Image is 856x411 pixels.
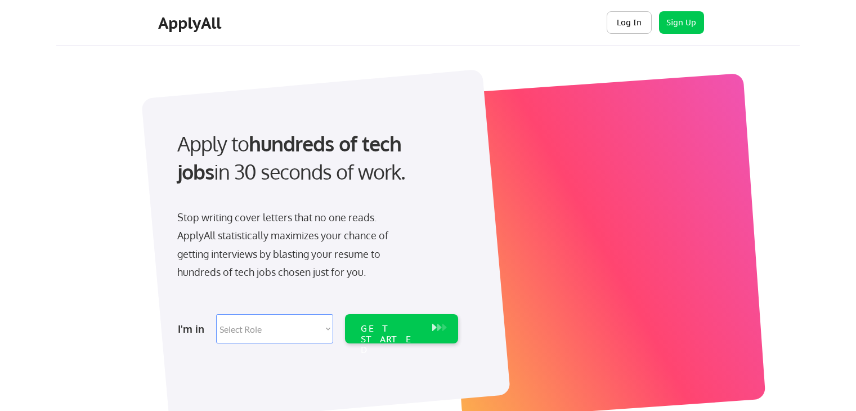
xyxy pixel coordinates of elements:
div: Stop writing cover letters that no one reads. ApplyAll statistically maximizes your chance of get... [177,208,409,282]
div: I'm in [178,320,209,338]
strong: hundreds of tech jobs [177,131,406,184]
div: ApplyAll [158,14,225,33]
div: Apply to in 30 seconds of work. [177,129,454,186]
div: GET STARTED [361,323,421,356]
button: Sign Up [659,11,704,34]
button: Log In [607,11,652,34]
